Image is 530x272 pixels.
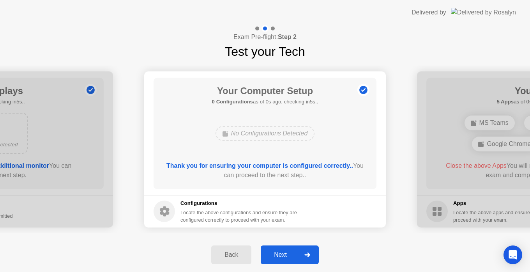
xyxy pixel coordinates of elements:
h1: Your Computer Setup [212,84,318,98]
h1: Test your Tech [225,42,305,61]
div: Back [214,251,249,258]
img: Delivered by Rosalyn [451,8,516,17]
div: Open Intercom Messenger [503,245,522,264]
div: Next [263,251,298,258]
h5: as of 0s ago, checking in5s.. [212,98,318,106]
div: Locate the above configurations and ensure they are configured correctly to proceed with your exam. [180,209,299,224]
h4: Exam Pre-flight: [233,32,297,42]
button: Back [211,245,251,264]
div: Delivered by [412,8,446,17]
b: Thank you for ensuring your computer is configured correctly.. [166,162,353,169]
h5: Configurations [180,199,299,207]
div: You can proceed to the next step.. [165,161,366,180]
div: No Configurations Detected [216,126,315,141]
b: Step 2 [278,34,297,40]
b: 0 Configurations [212,99,253,105]
button: Next [261,245,319,264]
